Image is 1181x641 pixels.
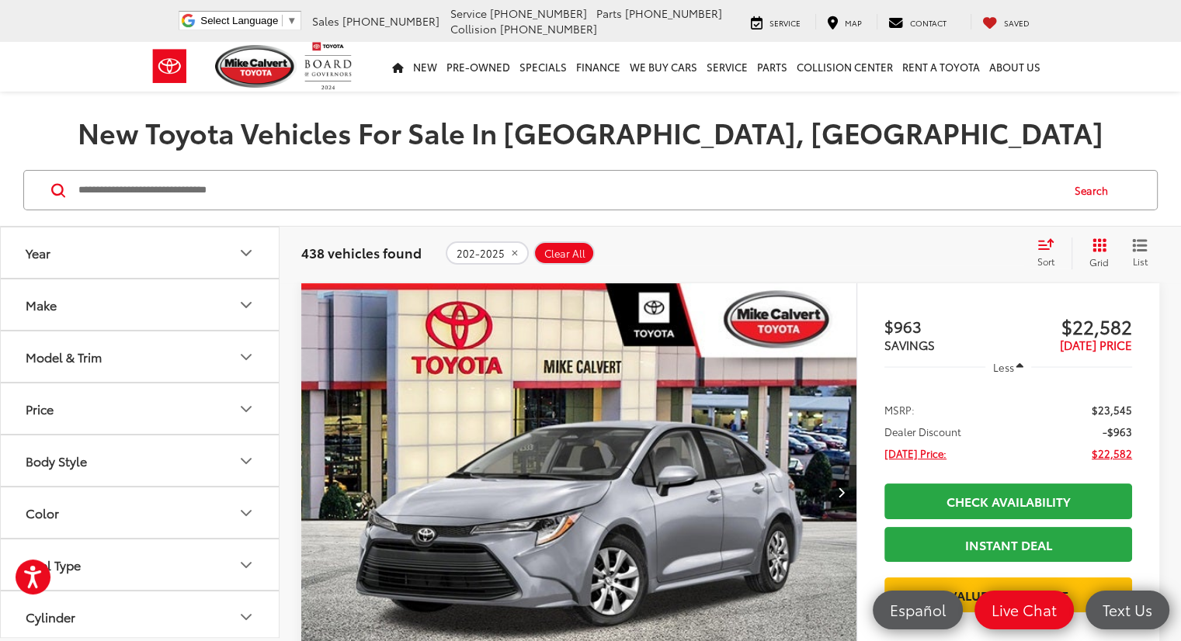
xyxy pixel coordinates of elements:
[141,41,199,92] img: Toyota
[1092,445,1132,461] span: $22,582
[596,5,622,21] span: Parts
[490,5,587,21] span: [PHONE_NUMBER]
[985,42,1045,92] a: About Us
[884,424,961,439] span: Dealer Discount
[884,483,1132,518] a: Check Availability
[1103,424,1132,439] span: -$963
[446,241,529,265] button: remove 202-2025
[26,609,75,624] div: Cylinder
[26,557,81,572] div: Fuel Type
[974,591,1074,629] a: Live Chat
[1060,336,1132,353] span: [DATE] PRICE
[237,296,255,314] div: Make
[215,45,297,88] img: Mike Calvert Toyota
[442,42,515,92] a: Pre-Owned
[1,279,280,330] button: MakeMake
[1037,255,1054,268] span: Sort
[408,42,442,92] a: New
[544,248,585,260] span: Clear All
[1,435,280,486] button: Body StyleBody Style
[26,349,102,364] div: Model & Trim
[237,556,255,574] div: Fuel Type
[237,452,255,470] div: Body Style
[884,577,1132,612] a: Value Your Trade
[792,42,898,92] a: Collision Center
[77,172,1060,209] input: Search by Make, Model, or Keyword
[873,591,963,629] a: Español
[884,336,935,353] span: SAVINGS
[387,42,408,92] a: Home
[282,15,283,26] span: ​
[1,539,280,590] button: Fuel TypeFuel Type
[884,445,947,461] span: [DATE] Price:
[877,14,958,29] a: Contact
[237,608,255,626] div: Cylinder
[1060,171,1131,210] button: Search
[845,17,862,29] span: Map
[1,227,280,278] button: YearYear
[200,15,297,26] a: Select Language​
[815,14,874,29] a: Map
[515,42,571,92] a: Specials
[884,402,915,418] span: MSRP:
[237,348,255,366] div: Model & Trim
[1072,237,1120,269] button: Grid View
[457,248,505,260] span: 202-2025
[26,453,87,468] div: Body Style
[237,400,255,418] div: Price
[301,243,422,262] span: 438 vehicles found
[1,331,280,382] button: Model & TrimModel & Trim
[26,245,50,260] div: Year
[769,17,801,29] span: Service
[1120,237,1159,269] button: List View
[825,465,856,519] button: Next image
[992,360,1013,374] span: Less
[237,244,255,262] div: Year
[884,314,1009,338] span: $963
[571,42,625,92] a: Finance
[1,487,280,538] button: ColorColor
[1085,591,1169,629] a: Text Us
[26,297,57,312] div: Make
[26,505,59,520] div: Color
[625,5,722,21] span: [PHONE_NUMBER]
[882,600,953,619] span: Español
[739,14,812,29] a: Service
[702,42,752,92] a: Service
[287,15,297,26] span: ▼
[500,21,597,36] span: [PHONE_NUMBER]
[898,42,985,92] a: Rent a Toyota
[1004,17,1030,29] span: Saved
[1092,402,1132,418] span: $23,545
[26,401,54,416] div: Price
[910,17,947,29] span: Contact
[200,15,278,26] span: Select Language
[984,600,1065,619] span: Live Chat
[450,21,497,36] span: Collision
[342,13,439,29] span: [PHONE_NUMBER]
[1030,237,1072,269] button: Select sort value
[533,241,595,265] button: Clear All
[1095,600,1160,619] span: Text Us
[985,353,1032,381] button: Less
[450,5,487,21] span: Service
[1132,255,1148,268] span: List
[625,42,702,92] a: WE BUY CARS
[1089,255,1109,269] span: Grid
[971,14,1041,29] a: My Saved Vehicles
[312,13,339,29] span: Sales
[752,42,792,92] a: Parts
[1,383,280,434] button: PricePrice
[1008,314,1132,338] span: $22,582
[884,527,1132,562] a: Instant Deal
[237,504,255,522] div: Color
